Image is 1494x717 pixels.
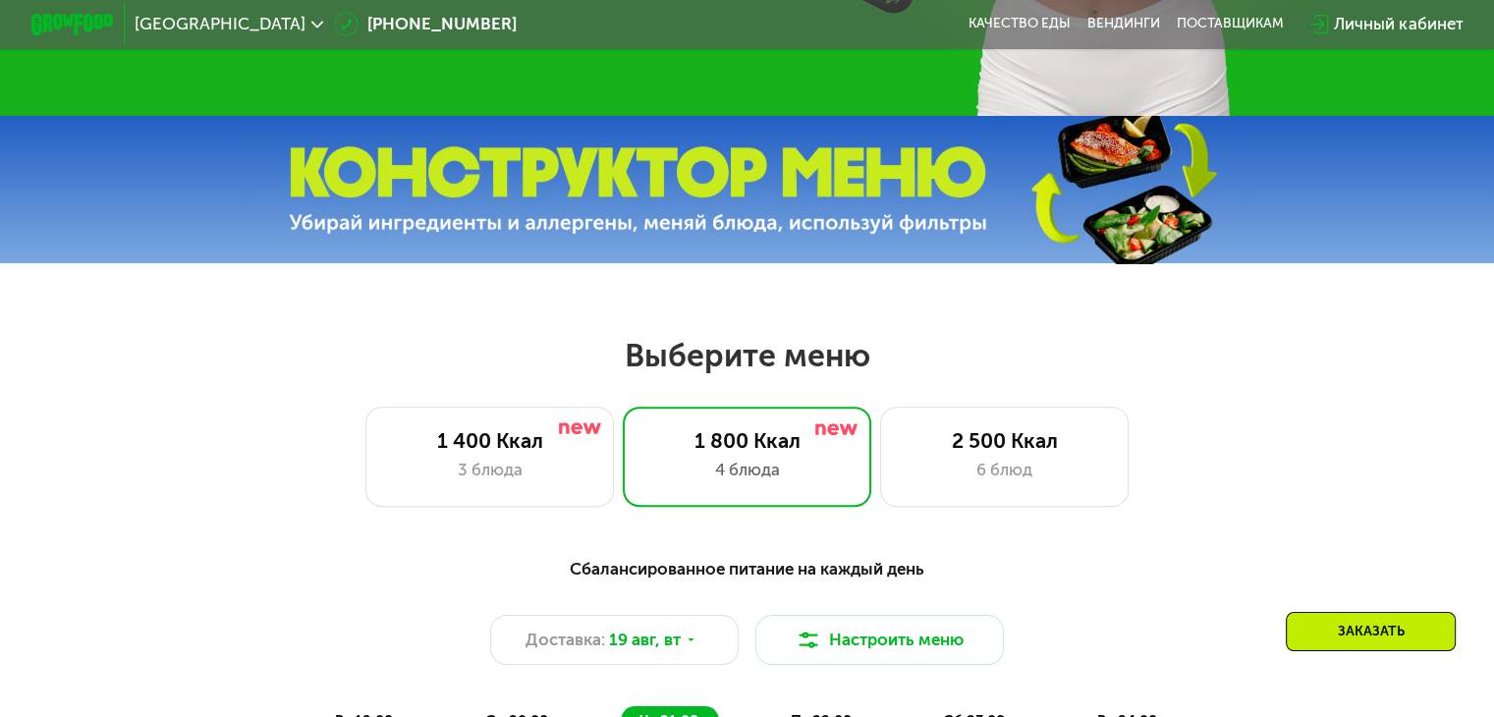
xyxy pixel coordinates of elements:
div: Личный кабинет [1334,12,1463,36]
div: 4 блюда [644,458,850,482]
div: поставщикам [1177,16,1284,32]
div: Заказать [1286,612,1456,651]
div: 1 800 Ккал [644,428,850,453]
div: Сбалансированное питание на каждый день [133,556,1361,581]
button: Настроить меню [755,615,1005,665]
div: 6 блюд [902,458,1107,482]
a: [PHONE_NUMBER] [334,12,517,36]
span: [GEOGRAPHIC_DATA] [135,16,305,32]
div: 1 400 Ккал [387,428,592,453]
span: 19 авг, вт [609,628,681,652]
h2: Выберите меню [67,336,1428,375]
div: 3 блюда [387,458,592,482]
span: Доставка: [526,628,605,652]
a: Вендинги [1087,16,1160,32]
div: 2 500 Ккал [902,428,1107,453]
a: Качество еды [968,16,1071,32]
